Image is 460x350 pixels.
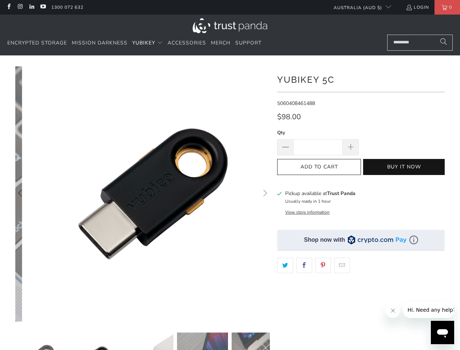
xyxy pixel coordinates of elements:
a: Trust Panda Australia on YouTube [40,4,46,10]
a: YubiKey 5C - Trust Panda [25,66,280,322]
a: Trust Panda Australia on LinkedIn [28,4,35,10]
span: Mission Darkness [72,39,127,46]
a: Email this to a friend [334,258,350,273]
a: Mission Darkness [72,35,127,52]
span: Merch [211,39,231,46]
a: Share this on Twitter [277,258,293,273]
iframe: Button to launch messaging window [431,321,454,344]
iframe: Close message [386,303,400,318]
span: YubiKey [132,39,155,46]
button: Next [259,66,270,322]
button: View store information [285,209,330,215]
a: 1300 072 632 [51,3,83,11]
button: Add to Cart [277,159,361,175]
a: Support [235,35,262,52]
span: Hi. Need any help? [4,5,52,11]
h1: YubiKey 5C [277,72,445,86]
label: Qty [277,129,359,137]
img: Trust Panda Australia [193,18,267,33]
a: Share this on Facebook [296,258,312,273]
a: Merch [211,35,231,52]
iframe: Reviews Widget [277,286,445,310]
summary: YubiKey [132,35,163,52]
a: Login [406,3,429,11]
span: 5060408461488 [277,100,315,107]
div: Shop now with [304,236,345,244]
a: Share this on Pinterest [315,258,331,273]
span: $98.00 [277,112,301,122]
span: Support [235,39,262,46]
button: Search [435,35,453,51]
nav: Translation missing: en.navigation.header.main_nav [7,35,262,52]
span: Add to Cart [285,164,353,170]
b: Trust Panda [327,190,355,197]
a: Trust Panda Australia on Instagram [17,4,23,10]
a: Accessories [168,35,206,52]
h3: Pickup available at [285,190,355,197]
span: Encrypted Storage [7,39,67,46]
button: Previous [15,66,27,322]
input: Search... [387,35,453,51]
a: Encrypted Storage [7,35,67,52]
span: Accessories [168,39,206,46]
button: Buy it now [363,159,445,175]
a: Trust Panda Australia on Facebook [5,4,12,10]
iframe: Message from company [403,302,454,318]
small: Usually ready in 1 hour [285,198,331,204]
